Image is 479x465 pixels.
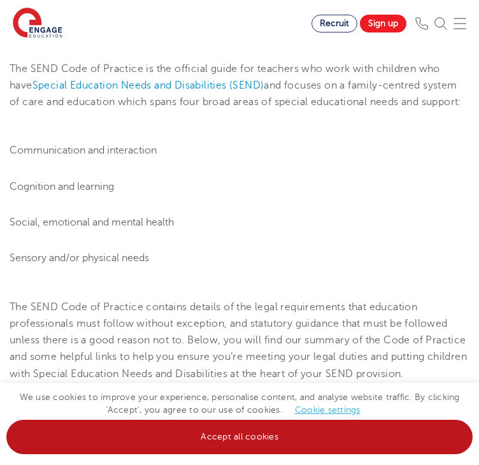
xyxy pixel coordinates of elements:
[10,61,469,111] p: The SEND Code of Practice is the official guide for teachers who work with children who have and ...
[10,142,469,159] li: Communication and interaction
[6,392,473,441] span: We use cookies to improve your experience, personalise content, and analyse website traffic. By c...
[311,15,357,32] a: Recruit
[320,18,349,28] span: Recruit
[434,17,447,30] img: Search
[10,214,469,231] li: Social, emotional and mental health
[13,8,62,39] img: Engage Education
[295,405,361,415] a: Cookie settings
[10,250,469,266] li: Sensory and/or physical needs
[10,299,469,382] p: The SEND Code of Practice contains details of the legal requirements that education professionals...
[454,17,466,30] img: Mobile Menu
[32,80,264,91] a: Special Education Needs and Disabilities (SEND)
[6,420,473,454] a: Accept all cookies
[10,178,469,195] li: Cognition and learning
[415,17,428,30] img: Phone
[360,15,406,32] a: Sign up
